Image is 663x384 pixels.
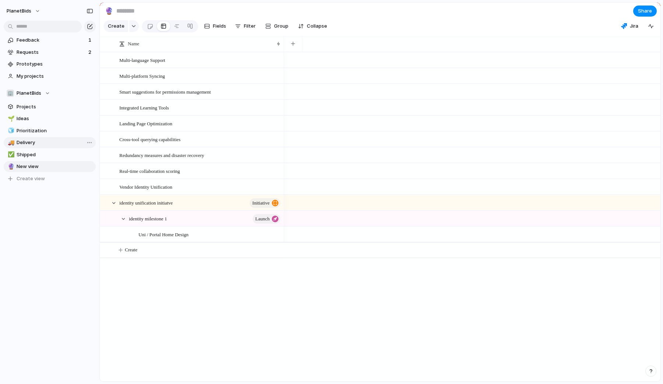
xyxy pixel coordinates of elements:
span: Requests [17,49,86,56]
span: Jira [630,22,638,30]
div: 🔮 [8,163,13,171]
a: Prototypes [4,59,96,70]
span: identity milestone 1 [129,214,167,223]
button: PlanetBids [3,5,44,17]
a: 🧊Prioritization [4,125,96,136]
span: identity unification initiatve [119,198,173,207]
button: 🔮 [103,5,115,17]
button: Jira [618,21,641,32]
button: 🏢PlanetBids [4,88,96,99]
button: Group [262,20,292,32]
a: Projects [4,101,96,112]
button: initiative [250,198,280,208]
span: Ideas [17,115,93,122]
a: 🌱Ideas [4,113,96,124]
span: Create view [17,175,45,182]
span: New view [17,163,93,170]
div: 🧊 [8,126,13,135]
span: Landing Page Optimization [119,119,172,128]
span: Filter [244,22,256,30]
span: Share [638,7,652,15]
span: PlanetBids [17,90,41,97]
span: Projects [17,103,93,111]
a: My projects [4,71,96,82]
span: launch [255,214,270,224]
a: Feedback1 [4,35,96,46]
span: Multi-language Support [119,56,165,64]
button: 🔮 [7,163,14,170]
button: 🌱 [7,115,14,122]
div: 🚚 [8,139,13,147]
div: ✅ [8,150,13,159]
button: Create view [4,173,96,184]
span: Name [128,40,139,48]
span: Collapse [307,22,327,30]
span: PlanetBids [7,7,31,15]
span: Create [125,246,137,254]
button: Filter [232,20,259,32]
div: 🔮 [105,6,113,16]
span: Prioritization [17,127,93,135]
span: My projects [17,73,93,80]
button: 🚚 [7,139,14,146]
button: Fields [201,20,229,32]
span: Cross-tool querying capabilities [119,135,180,143]
span: initiative [252,198,270,208]
div: 🏢 [7,90,14,97]
button: ✅ [7,151,14,158]
a: 🚚Delivery [4,137,96,148]
span: Vendor Identity Unification [119,182,172,191]
button: Share [633,6,657,17]
span: Feedback [17,36,86,44]
span: Prototypes [17,60,93,68]
button: launch [253,214,280,224]
span: Fields [213,22,226,30]
span: Integrated Learning Tools [119,103,169,112]
a: 🔮New view [4,161,96,172]
div: 🌱 [8,115,13,123]
span: Smart suggestions for permissions management [119,87,211,96]
span: Delivery [17,139,93,146]
button: Collapse [295,20,330,32]
span: Create [108,22,124,30]
button: 🧊 [7,127,14,135]
span: Group [274,22,288,30]
a: Requests2 [4,47,96,58]
span: Redundancy measures and disaster recovery [119,151,204,159]
span: Uni / Portal Home Design [138,230,189,238]
button: Create [104,20,128,32]
span: 2 [88,49,93,56]
span: Shipped [17,151,93,158]
a: ✅Shipped [4,149,96,160]
span: Real-time collaboration scoring [119,167,180,175]
span: 1 [88,36,93,44]
span: Multi-platform Syncing [119,71,165,80]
